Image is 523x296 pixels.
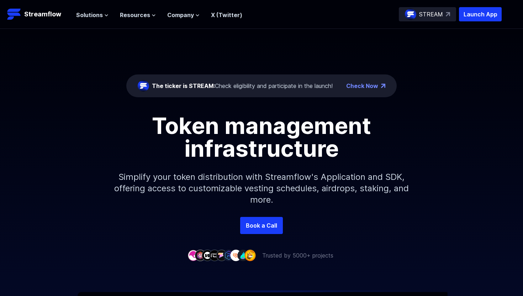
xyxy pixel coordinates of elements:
[76,11,109,19] button: Solutions
[459,7,502,21] button: Launch App
[230,250,242,261] img: company-7
[209,250,220,261] img: company-4
[202,250,213,261] img: company-3
[76,11,103,19] span: Solutions
[120,11,150,19] span: Resources
[381,84,385,88] img: top-right-arrow.png
[195,250,206,261] img: company-2
[152,82,333,90] div: Check eligibility and participate in the launch!
[187,250,199,261] img: company-1
[244,250,256,261] img: company-9
[399,7,456,21] a: STREAM
[211,11,242,19] a: X (Twitter)
[24,9,61,19] p: Streamflow
[7,7,21,21] img: Streamflow Logo
[167,11,194,19] span: Company
[120,11,156,19] button: Resources
[405,9,416,20] img: streamflow-logo-circle.png
[101,114,422,160] h1: Token management infrastructure
[346,82,378,90] a: Check Now
[138,80,149,92] img: streamflow-logo-circle.png
[262,251,333,260] p: Trusted by 5000+ projects
[7,7,69,21] a: Streamflow
[152,82,215,89] span: The ticker is STREAM:
[240,217,283,234] a: Book a Call
[109,160,414,217] p: Simplify your token distribution with Streamflow's Application and SDK, offering access to custom...
[419,10,443,19] p: STREAM
[216,250,227,261] img: company-5
[446,12,450,16] img: top-right-arrow.svg
[237,250,249,261] img: company-8
[223,250,234,261] img: company-6
[167,11,200,19] button: Company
